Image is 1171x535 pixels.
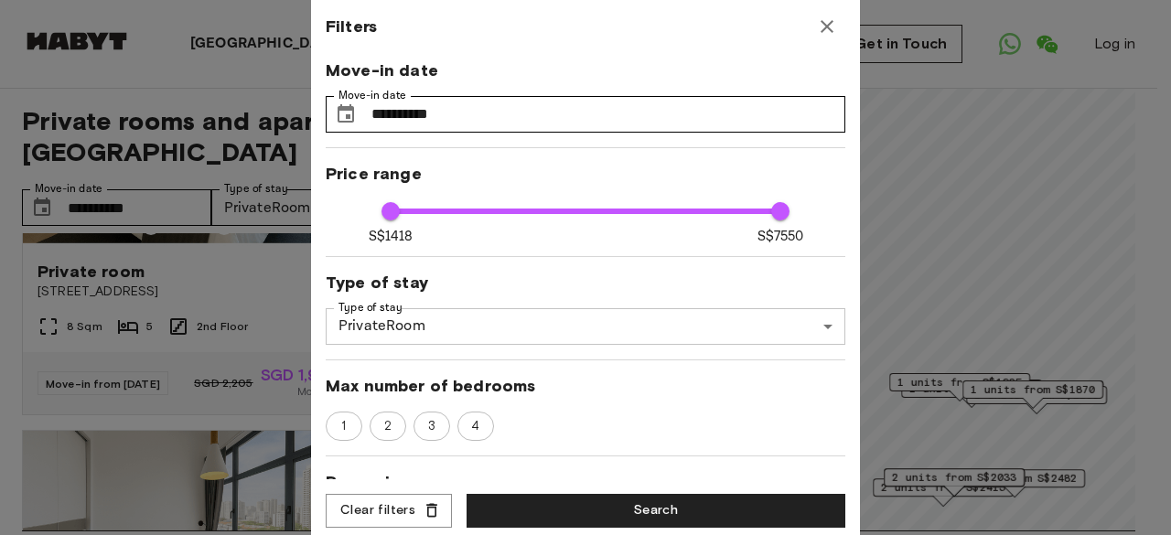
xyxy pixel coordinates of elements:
[418,417,446,435] span: 3
[457,412,494,441] div: 4
[331,417,356,435] span: 1
[326,471,845,493] span: Room size
[326,308,845,345] div: PrivateRoom
[467,494,845,528] button: Search
[414,412,450,441] div: 3
[370,412,406,441] div: 2
[757,227,804,246] span: S$7550
[326,163,845,185] span: Price range
[326,375,845,397] span: Max number of bedrooms
[328,96,364,133] button: Choose date, selected date is 27 Oct 2025
[369,227,414,246] span: S$1418
[338,300,403,316] label: Type of stay
[326,412,362,441] div: 1
[374,417,402,435] span: 2
[326,16,377,37] span: Filters
[338,88,406,103] label: Move-in date
[461,417,489,435] span: 4
[326,272,845,294] span: Type of stay
[326,494,452,528] button: Clear filters
[326,59,845,81] span: Move-in date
